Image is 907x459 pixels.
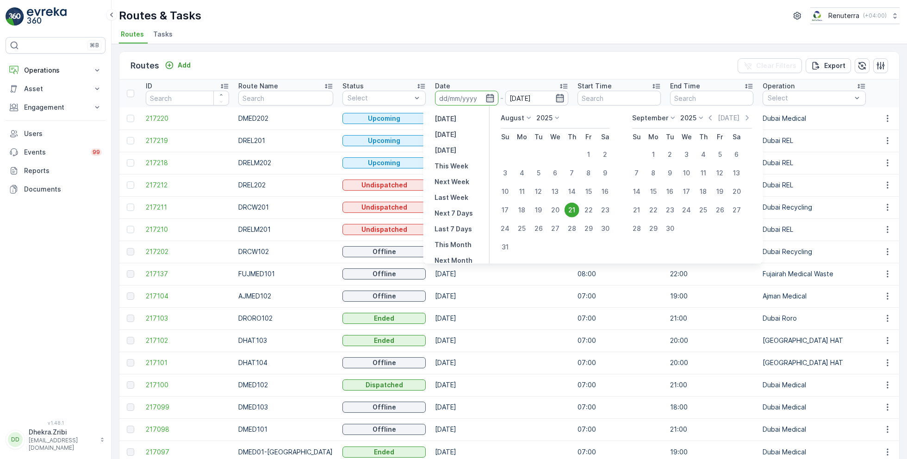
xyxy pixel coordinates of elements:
p: Offline [373,269,396,279]
td: DHAT103 [234,329,338,352]
th: Wednesday [547,129,564,145]
div: 7 [629,166,644,180]
p: ( +04:00 ) [863,12,887,19]
input: Search [238,91,333,105]
td: Dubai Medical [758,418,870,440]
div: 9 [663,166,677,180]
td: Dubai Recycling [758,196,870,218]
th: Monday [645,129,662,145]
p: Engagement [24,103,87,112]
p: Offline [373,247,396,256]
span: 217137 [146,269,229,279]
th: Friday [580,129,597,145]
img: Screenshot_2024-07-26_at_13.33.01.png [810,11,825,21]
th: Tuesday [662,129,678,145]
td: [DATE] [430,307,573,329]
div: 6 [729,147,744,162]
div: 31 [498,240,513,254]
div: 11 [696,166,711,180]
div: 11 [515,184,529,199]
div: 8 [581,166,596,180]
a: 217220 [146,114,229,123]
p: This Week [435,161,468,171]
a: 217211 [146,203,229,212]
div: 23 [598,203,613,217]
div: 14 [629,184,644,199]
p: Clear Filters [756,61,796,70]
button: Offline [342,246,426,257]
button: This Week [431,161,472,172]
p: Start Time [578,81,612,91]
p: [DATE] [718,113,739,123]
div: Toggle Row Selected [127,115,134,122]
p: Dhekra.Zribi [29,428,95,437]
td: [GEOGRAPHIC_DATA] HAT [758,352,870,374]
td: DRELM201 [234,218,338,241]
p: Export [824,61,845,70]
td: Dubai REL [758,130,870,152]
span: 217102 [146,336,229,345]
div: 6 [548,166,563,180]
div: 2 [663,147,677,162]
td: 07:00 [573,352,665,374]
input: Search [146,91,229,105]
div: 15 [646,184,661,199]
div: Toggle Row Selected [127,226,134,233]
span: 217101 [146,358,229,367]
p: [DATE] [435,114,456,124]
div: 5 [531,166,546,180]
a: Users [6,124,106,143]
span: v 1.48.1 [6,420,106,426]
div: 24 [498,221,513,236]
button: Next Week [431,176,473,187]
span: Routes [121,30,144,39]
button: Offline [342,291,426,302]
a: 217218 [146,158,229,167]
div: Toggle Row Selected [127,337,134,344]
a: 217219 [146,136,229,145]
td: 18:00 [665,396,758,418]
td: [GEOGRAPHIC_DATA] HAT [758,329,870,352]
div: 29 [646,221,661,236]
p: Last Week [435,193,468,202]
td: [DATE] [430,329,573,352]
td: 07:00 [573,374,665,396]
div: 13 [729,166,744,180]
div: 2 [598,147,613,162]
button: Upcoming [342,157,426,168]
p: Add [178,61,191,70]
div: 30 [663,221,677,236]
td: [DATE] [430,263,573,285]
span: 217202 [146,247,229,256]
button: Undispatched [342,180,426,191]
td: [DATE] [430,418,573,440]
td: DRCW201 [234,196,338,218]
a: Documents [6,180,106,198]
div: 1 [646,147,661,162]
td: 21:00 [665,418,758,440]
button: Operations [6,61,106,80]
input: Search [670,91,753,105]
button: Upcoming [342,135,426,146]
a: Reports [6,161,106,180]
td: DMED101 [234,418,338,440]
p: Reports [24,166,102,175]
th: Thursday [695,129,712,145]
p: August [501,113,524,123]
td: [DATE] [430,352,573,374]
button: Renuterra(+04:00) [810,7,900,24]
div: 27 [548,221,563,236]
td: 20:00 [665,352,758,374]
div: 16 [663,184,677,199]
div: 5 [713,147,727,162]
p: [EMAIL_ADDRESS][DOMAIN_NAME] [29,437,95,452]
td: DMED102 [234,374,338,396]
p: Asset [24,84,87,93]
td: 21:00 [665,374,758,396]
p: Users [24,129,102,138]
td: DRELM202 [234,152,338,174]
td: Dubai REL [758,218,870,241]
p: Date [435,81,450,91]
p: Dispatched [366,380,403,390]
button: DDDhekra.Zribi[EMAIL_ADDRESS][DOMAIN_NAME] [6,428,106,452]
